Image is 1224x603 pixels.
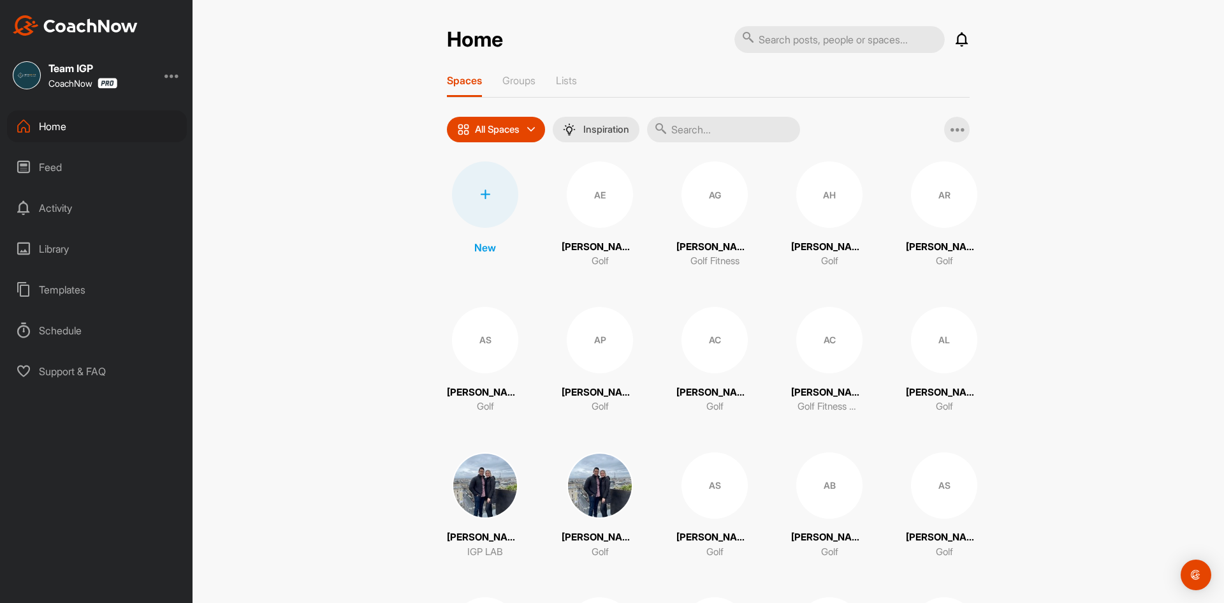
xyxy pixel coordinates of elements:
p: [PERSON_NAME] [562,385,638,400]
h2: Home [447,27,503,52]
p: Groups [502,74,535,87]
p: Golf [936,545,953,560]
a: AB[PERSON_NAME]Golf [791,452,868,560]
img: square_9f93f7697f7b29552b29e1fde1a77364.jpg [13,61,41,89]
p: All Spaces [475,124,520,135]
div: AS [911,452,977,519]
p: [PERSON_NAME] [447,385,523,400]
p: [PERSON_NAME] [791,530,868,545]
a: AR[PERSON_NAME]Golf [906,161,982,269]
div: AH [796,161,863,228]
a: AC[PERSON_NAME]Golf [676,307,753,414]
a: AS[PERSON_NAME]Golf [676,452,753,560]
div: AP [567,307,633,373]
img: square_e0e789422dce9d0ab134a66d997459c5.jpg [452,452,518,519]
p: [PERSON_NAME] [906,385,982,400]
div: AL [911,307,977,373]
p: [PERSON_NAME] [562,530,638,545]
a: [PERSON_NAME]Golf [562,452,638,560]
p: [PERSON_NAME] [676,240,753,255]
div: Library [7,233,187,265]
p: [PERSON_NAME] [562,240,638,255]
img: CoachNow Pro [98,78,117,89]
div: AG [681,161,748,228]
p: Golf [592,545,609,560]
p: [PERSON_NAME] [791,385,868,400]
a: AP[PERSON_NAME]Golf [562,307,638,414]
a: AS[PERSON_NAME]Golf [906,452,982,560]
p: [PERSON_NAME] [447,530,523,545]
div: Support & FAQ [7,355,187,387]
p: [PERSON_NAME] [906,530,982,545]
div: Activity [7,192,187,224]
div: AC [681,307,748,373]
div: Team IGP [48,63,117,73]
p: Golf [821,545,838,560]
p: [PERSON_NAME] [791,240,868,255]
input: Search... [647,117,800,142]
a: AH[PERSON_NAME]Golf [791,161,868,269]
div: Schedule [7,315,187,346]
div: Open Intercom Messenger [1181,560,1211,590]
a: [PERSON_NAME]IGP LAB [447,452,523,560]
p: Golf [936,254,953,269]
p: Golf Fitness + Biomechanics [798,399,861,414]
p: [PERSON_NAME] [906,240,982,255]
p: Golf [706,399,724,414]
p: Golf [477,399,494,414]
div: Home [7,110,187,142]
div: Templates [7,274,187,306]
img: menuIcon [563,123,576,136]
p: IGP LAB [467,545,503,560]
p: Golf [592,254,609,269]
p: Golf [592,399,609,414]
p: Spaces [447,74,482,87]
div: AS [681,452,748,519]
div: AE [567,161,633,228]
p: Lists [556,74,577,87]
p: Golf [936,399,953,414]
p: New [474,240,496,255]
div: AB [796,452,863,519]
p: [PERSON_NAME] [676,385,753,400]
div: AR [911,161,977,228]
div: CoachNow [48,78,117,89]
a: AC[PERSON_NAME]Golf Fitness + Biomechanics [791,307,868,414]
img: square_e0e789422dce9d0ab134a66d997459c5.jpg [567,452,633,519]
p: Inspiration [583,124,629,135]
input: Search posts, people or spaces... [734,26,945,53]
div: Feed [7,151,187,183]
a: AE[PERSON_NAME]Golf [562,161,638,269]
a: AL[PERSON_NAME]Golf [906,307,982,414]
div: AS [452,307,518,373]
p: Golf [821,254,838,269]
div: AC [796,307,863,373]
a: AG[PERSON_NAME]Golf Fitness [676,161,753,269]
img: CoachNow [13,15,138,36]
p: Golf [706,545,724,560]
p: Golf Fitness [690,254,739,269]
p: [PERSON_NAME] [676,530,753,545]
a: AS[PERSON_NAME]Golf [447,307,523,414]
img: icon [457,123,470,136]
